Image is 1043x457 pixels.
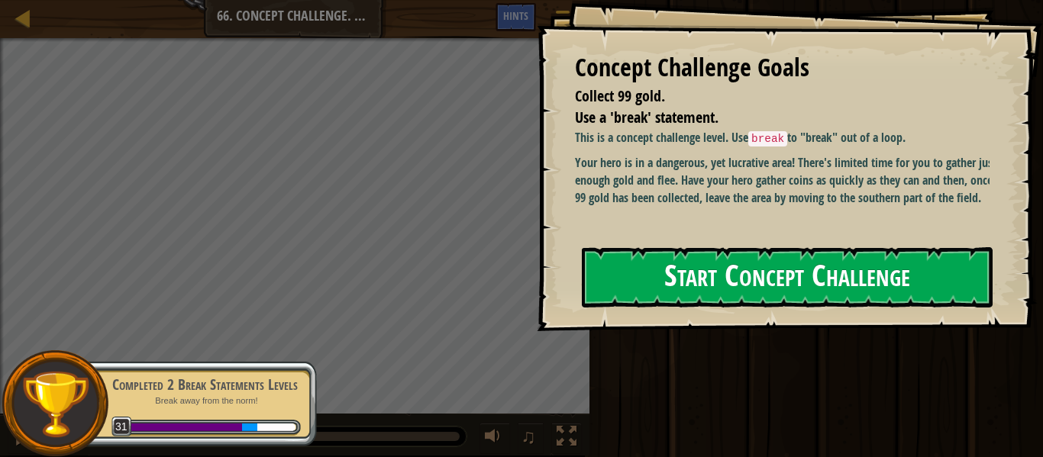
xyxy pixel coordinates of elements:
[108,374,301,395] div: Completed 2 Break Statements Levels
[575,129,1001,147] p: This is a concept challenge level. Use to "break" out of a loop.
[21,369,90,439] img: trophy.png
[575,107,718,127] span: Use a 'break' statement.
[518,423,544,454] button: ♫
[503,8,528,23] span: Hints
[748,131,787,146] code: break
[556,85,986,108] li: Collect 99 gold.
[575,154,1001,207] p: Your hero is in a dangerous, yet lucrative area! There's limited time for you to gather just enou...
[575,50,990,85] div: Concept Challenge Goals
[480,423,510,454] button: Adjust volume
[575,85,665,106] span: Collect 99 gold.
[108,395,301,407] p: Break away from the norm!
[111,417,132,437] span: 31
[551,423,582,454] button: Toggle fullscreen
[582,247,993,307] button: Start Concept Challenge
[521,425,536,448] span: ♫
[556,107,986,129] li: Use a 'break' statement.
